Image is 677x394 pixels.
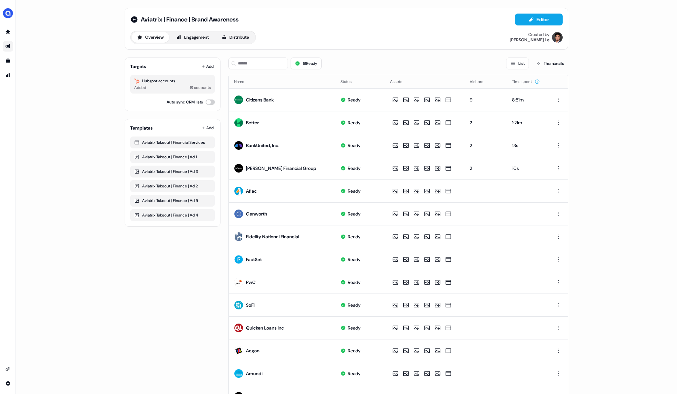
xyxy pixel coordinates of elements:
a: Go to attribution [3,70,13,81]
a: Go to outbound experience [3,41,13,52]
div: 8:51m [512,97,542,103]
div: PwC [246,279,256,286]
div: Ready [348,325,361,331]
div: Aviatrix Takeout | Finance | Ad 4 [134,212,211,218]
div: 9 [470,97,502,103]
div: [PERSON_NAME] Le [510,37,549,43]
div: 1:21m [512,119,542,126]
div: Aegon [246,347,259,354]
a: Go to integrations [3,364,13,374]
div: Targets [130,63,146,70]
button: Thumbnails [532,58,568,69]
div: BankUnited, Inc. [246,142,279,149]
div: Fidelity National Financial [246,233,299,240]
button: List [506,58,529,69]
div: Amundi [246,370,262,377]
div: Hubspot accounts [134,78,211,84]
div: Genworth [246,211,267,217]
div: Ready [348,347,361,354]
div: Added [134,84,146,91]
div: 2 [470,142,502,149]
div: Ready [348,97,361,103]
button: Add [200,123,215,133]
div: Templates [130,125,153,131]
div: Aviatrix Takeout | Finance | Ad 5 [134,197,211,204]
a: Editor [515,17,563,24]
div: Ready [348,119,361,126]
div: 13s [512,142,542,149]
button: Engagement [171,32,215,43]
div: Aviatrix Takeout | Financial Services [134,139,211,146]
div: Ready [348,233,361,240]
a: Go to prospects [3,26,13,37]
div: Aviatrix Takeout | Finance | Ad 3 [134,168,211,175]
div: Ready [348,211,361,217]
div: Ready [348,142,361,149]
div: Ready [348,370,361,377]
button: Name [234,76,252,88]
div: Ready [348,302,361,308]
button: Add [200,62,215,71]
div: 2 [470,119,502,126]
div: 18 accounts [190,84,211,91]
label: Auto sync CRM lists [167,99,203,105]
button: Distribute [216,32,255,43]
div: Aviatrix Takeout | Finance | Ad 2 [134,183,211,189]
button: 18Ready [291,58,322,69]
a: Go to integrations [3,378,13,389]
div: Ready [348,256,361,263]
a: Go to templates [3,56,13,66]
div: Aflac [246,188,257,194]
div: SoFI [246,302,255,308]
button: Status [340,76,360,88]
div: Ready [348,188,361,194]
div: 2 [470,165,502,172]
button: Visitors [470,76,491,88]
div: Created by [528,32,549,37]
div: Aviatrix Takeout | Finance | Ad 1 [134,154,211,160]
div: Better [246,119,259,126]
th: Assets [385,75,464,88]
div: Ready [348,165,361,172]
span: Aviatrix | Finance | Brand Awareness [141,16,239,23]
div: Quicken Loans Inc [246,325,284,331]
img: Hugh [552,32,563,43]
div: Ready [348,279,361,286]
div: Citizens Bank [246,97,274,103]
div: [PERSON_NAME] Financial Group [246,165,316,172]
button: Overview [132,32,169,43]
div: FactSet [246,256,262,263]
button: Time spent [512,76,540,88]
button: Editor [515,14,563,25]
div: 10s [512,165,542,172]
